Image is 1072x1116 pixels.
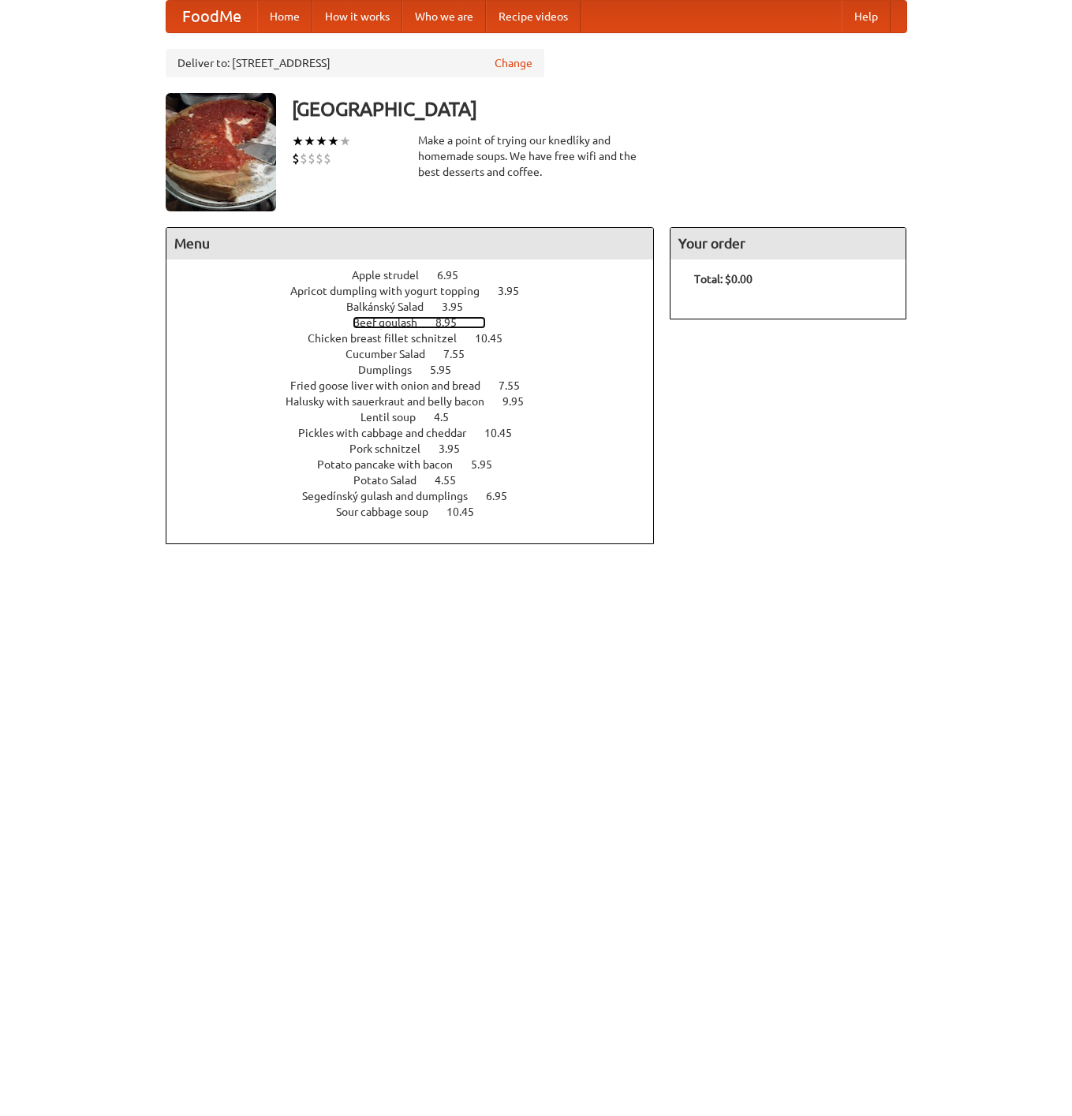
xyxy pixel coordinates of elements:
h3: [GEOGRAPHIC_DATA] [292,93,907,125]
a: Help [842,1,891,32]
span: Apricot dumpling with yogurt topping [290,285,495,297]
span: Chicken breast fillet schnitzel [308,332,473,345]
li: $ [292,150,300,167]
span: 10.45 [484,427,528,439]
li: $ [316,150,323,167]
span: 8.95 [435,316,473,329]
a: Apricot dumpling with yogurt topping 3.95 [290,285,548,297]
span: Halusky with sauerkraut and belly bacon [286,395,500,408]
span: 3.95 [442,300,479,313]
a: FoodMe [166,1,257,32]
a: Potato Salad 4.55 [353,474,485,487]
b: Total: $0.00 [694,273,753,286]
a: Apple strudel 6.95 [352,269,487,282]
span: 9.95 [502,395,540,408]
span: 6.95 [437,269,474,282]
li: $ [323,150,331,167]
li: ★ [292,133,304,150]
a: Change [495,55,532,71]
li: ★ [327,133,339,150]
div: Make a point of trying our knedlíky and homemade soups. We have free wifi and the best desserts a... [418,133,655,180]
a: Dumplings 5.95 [358,364,480,376]
h4: Your order [670,228,906,259]
img: angular.jpg [166,93,276,211]
span: Beef goulash [353,316,433,329]
a: Lentil soup 4.5 [360,411,478,424]
span: 4.5 [434,411,465,424]
span: Pickles with cabbage and cheddar [298,427,482,439]
span: 4.55 [435,474,472,487]
span: 10.45 [446,506,490,518]
span: Balkánský Salad [346,300,439,313]
span: 3.95 [439,442,476,455]
li: $ [308,150,316,167]
span: Apple strudel [352,269,435,282]
div: Deliver to: [STREET_ADDRESS] [166,49,544,77]
span: 5.95 [471,458,508,471]
li: ★ [316,133,327,150]
span: Dumplings [358,364,428,376]
a: Balkánský Salad 3.95 [346,300,492,313]
a: Halusky with sauerkraut and belly bacon 9.95 [286,395,553,408]
a: Beef goulash 8.95 [353,316,486,329]
span: 10.45 [475,332,518,345]
li: ★ [304,133,316,150]
a: Pork schnitzel 3.95 [349,442,489,455]
span: 6.95 [486,490,523,502]
a: Sour cabbage soup 10.45 [336,506,503,518]
a: Recipe videos [486,1,581,32]
a: How it works [312,1,402,32]
a: Chicken breast fillet schnitzel 10.45 [308,332,532,345]
li: ★ [339,133,351,150]
h4: Menu [166,228,654,259]
a: Potato pancake with bacon 5.95 [317,458,521,471]
span: Potato Salad [353,474,432,487]
span: Segedínský gulash and dumplings [302,490,484,502]
span: Cucumber Salad [346,348,441,360]
span: Lentil soup [360,411,431,424]
span: 3.95 [498,285,535,297]
span: Pork schnitzel [349,442,436,455]
span: Sour cabbage soup [336,506,444,518]
span: 7.55 [499,379,536,392]
span: 5.95 [430,364,467,376]
a: Cucumber Salad 7.55 [346,348,494,360]
span: Potato pancake with bacon [317,458,469,471]
span: Fried goose liver with onion and bread [290,379,496,392]
li: $ [300,150,308,167]
a: Home [257,1,312,32]
a: Segedínský gulash and dumplings 6.95 [302,490,536,502]
a: Fried goose liver with onion and bread 7.55 [290,379,549,392]
span: 7.55 [443,348,480,360]
a: Pickles with cabbage and cheddar 10.45 [298,427,541,439]
a: Who we are [402,1,486,32]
